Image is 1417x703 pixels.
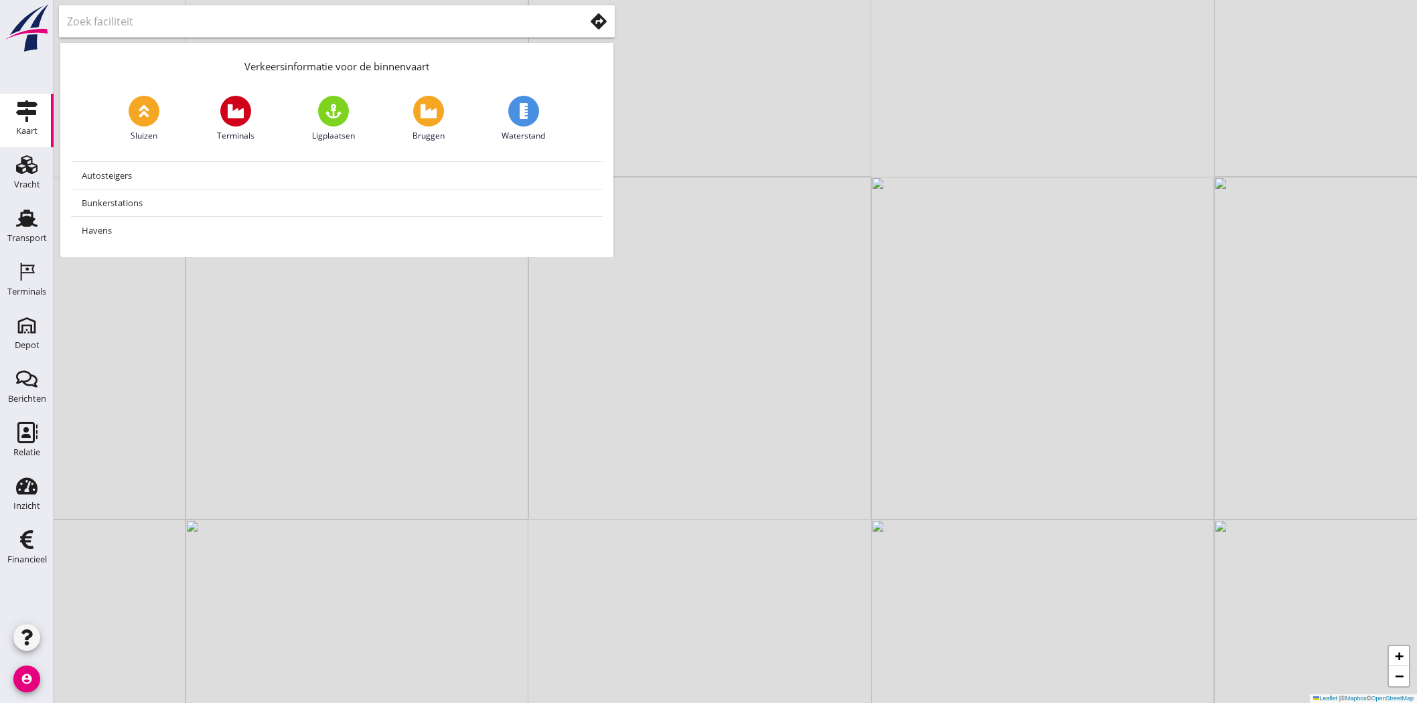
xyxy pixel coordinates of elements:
a: Zoom in [1389,646,1409,666]
a: Waterstand [502,96,545,142]
img: logo-small.a267ee39.svg [3,3,51,53]
span: | [1339,695,1341,702]
span: Terminals [217,130,254,142]
div: Depot [15,341,40,349]
span: Sluizen [131,130,157,142]
span: Bruggen [413,130,445,142]
a: Zoom out [1389,666,1409,686]
a: OpenStreetMap [1371,695,1414,702]
a: Sluizen [129,96,159,142]
div: Berichten [8,394,46,403]
span: Ligplaatsen [312,130,355,142]
a: Leaflet [1313,695,1337,702]
i: account_circle [13,666,40,692]
a: Bruggen [413,96,445,142]
div: Verkeersinformatie voor de binnenvaart [60,43,613,85]
span: + [1395,647,1404,664]
div: Financieel [7,555,47,564]
input: Zoek faciliteit [67,11,566,32]
div: Relatie [13,448,40,457]
div: Terminals [7,287,46,296]
div: Havens [82,222,592,238]
div: Vracht [14,180,40,189]
a: Mapbox [1345,695,1367,702]
div: Inzicht [13,501,40,510]
div: Transport [7,234,47,242]
a: Ligplaatsen [312,96,355,142]
div: Kaart [16,127,38,135]
div: Bunkerstations [82,195,592,211]
span: Waterstand [502,130,545,142]
span: − [1395,668,1404,684]
div: © © [1310,694,1417,703]
a: Terminals [217,96,254,142]
div: Autosteigers [82,167,592,183]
